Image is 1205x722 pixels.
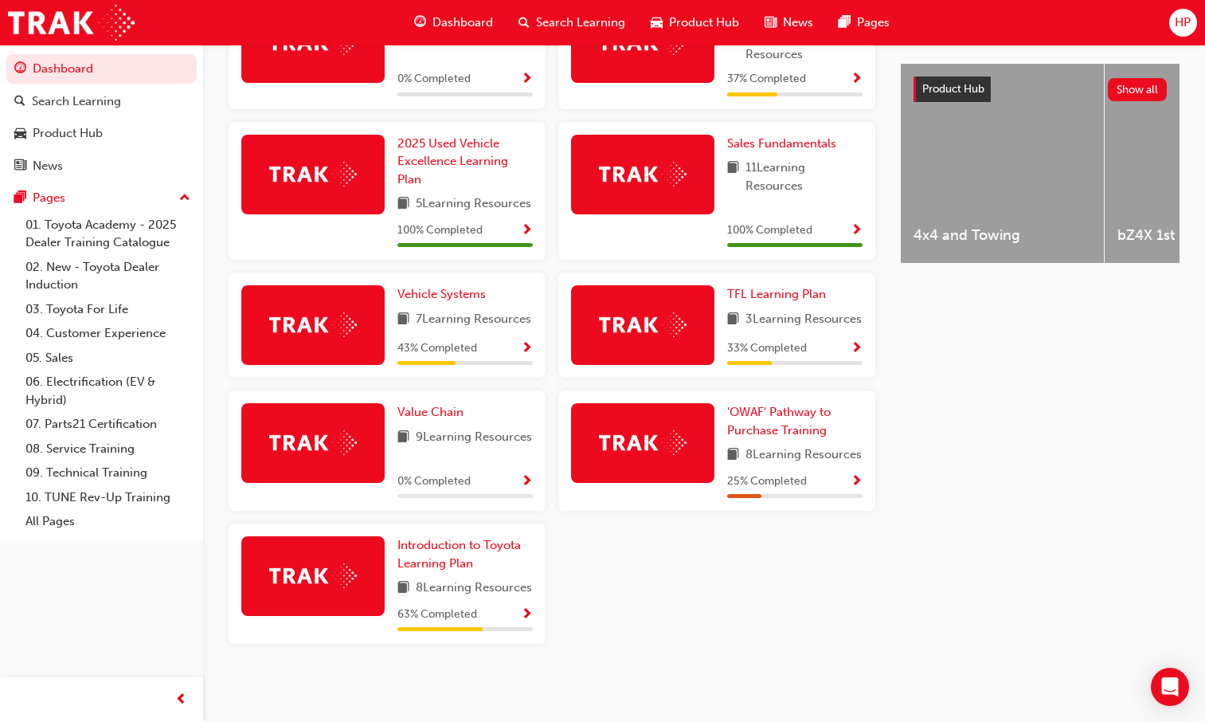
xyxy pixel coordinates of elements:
button: Show Progress [851,69,863,89]
span: 100 % Completed [397,222,483,240]
span: book-icon [397,428,409,448]
span: 9 Learning Resources [416,428,532,448]
img: Trak [269,312,357,337]
span: guage-icon [14,62,26,77]
a: Product HubShow all [914,77,1167,102]
span: up-icon [179,188,190,209]
a: search-iconSearch Learning [506,6,638,39]
span: pages-icon [839,13,851,33]
div: Search Learning [32,92,121,111]
button: Show Progress [521,605,533,625]
div: Pages [33,189,65,207]
span: 43 % Completed [397,339,477,358]
a: 08. Service Training [19,437,197,461]
img: Trak [599,430,687,455]
span: car-icon [14,127,26,141]
button: Show Progress [851,339,863,359]
button: Show Progress [521,221,533,241]
span: Product Hub [922,82,984,96]
span: book-icon [727,445,739,465]
img: Trak [269,430,357,455]
a: Search Learning [6,87,197,116]
span: 0 % Completed [397,473,471,491]
span: 'OWAF' Pathway to Purchase Training [727,405,831,438]
span: 11 Learning Resources [745,159,863,194]
span: Show Progress [851,475,863,489]
span: book-icon [727,310,739,330]
a: Sales Fundamentals [727,135,843,153]
button: Pages [6,183,197,213]
span: Show Progress [851,342,863,356]
span: Pages [857,14,890,32]
span: prev-icon [175,690,187,710]
span: Search Learning [536,14,625,32]
span: 63 % Completed [397,606,477,624]
span: HP [1175,14,1191,32]
a: 01. Toyota Academy - 2025 Dealer Training Catalogue [19,213,197,255]
a: 07. Parts21 Certification [19,412,197,437]
a: 02. New - Toyota Dealer Induction [19,255,197,297]
span: Sales Fundamentals [727,136,836,151]
a: 06. Electrification (EV & Hybrid) [19,370,197,412]
span: 100 % Completed [727,222,812,240]
span: book-icon [397,579,409,598]
span: car-icon [651,13,663,33]
span: Value Chain [397,405,464,419]
a: 'OWAF' Pathway to Purchase Training [727,403,863,439]
div: Product Hub [33,124,103,143]
span: 60 Learning Resources [745,27,863,63]
span: book-icon [397,310,409,330]
a: 09. Technical Training [19,461,197,485]
button: Show Progress [521,69,533,89]
span: 5 Learning Resources [416,194,531,214]
span: book-icon [727,27,739,63]
a: Introduction to Toyota Learning Plan [397,536,533,572]
img: Trak [269,563,357,588]
span: News [783,14,813,32]
button: HP [1169,9,1197,37]
a: TFL Learning Plan [727,285,832,304]
a: 10. TUNE Rev-Up Training [19,485,197,510]
span: search-icon [14,95,25,109]
span: 7 Learning Resources [416,310,531,330]
img: Trak [8,5,135,41]
span: pages-icon [14,191,26,206]
span: book-icon [397,194,409,214]
span: book-icon [727,159,739,194]
button: DashboardSearch LearningProduct HubNews [6,51,197,183]
span: search-icon [518,13,530,33]
span: 3 Learning Resources [745,310,862,330]
span: Product Hub [669,14,739,32]
span: Show Progress [521,224,533,238]
a: 05. Sales [19,346,197,371]
span: TFL Learning Plan [727,287,826,301]
a: pages-iconPages [826,6,902,39]
span: Show Progress [521,475,533,489]
button: Show Progress [851,221,863,241]
img: Trak [599,162,687,186]
span: 37 % Completed [727,70,806,88]
div: News [33,157,63,175]
a: All Pages [19,509,197,534]
a: 04. Customer Experience [19,321,197,346]
a: Dashboard [6,54,197,84]
div: Open Intercom Messenger [1151,668,1189,706]
span: news-icon [765,13,777,33]
img: Trak [599,312,687,337]
button: Show Progress [521,339,533,359]
a: News [6,151,197,181]
span: 2025 Used Vehicle Excellence Learning Plan [397,136,508,186]
span: 25 % Completed [727,473,807,491]
span: Vehicle Systems [397,287,486,301]
a: 2025 Used Vehicle Excellence Learning Plan [397,135,533,189]
button: Show Progress [851,472,863,492]
img: Trak [269,162,357,186]
span: Show Progress [521,73,533,87]
span: news-icon [14,159,26,174]
a: Product Hub [6,119,197,148]
a: car-iconProduct Hub [638,6,752,39]
span: guage-icon [414,13,426,33]
span: 33 % Completed [727,339,807,358]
